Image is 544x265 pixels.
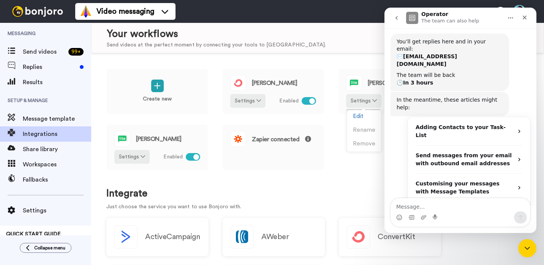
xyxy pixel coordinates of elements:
span: Enabled [279,97,299,105]
a: AWeber [223,218,325,256]
span: [PERSON_NAME] [252,80,297,86]
p: Create new [143,95,172,103]
div: Your workflows [107,27,326,41]
span: Zapier connected [252,136,311,142]
span: Share library [23,145,91,154]
span: Message template [23,114,91,123]
span: Collapse menu [34,245,65,251]
img: bj-logo-header-white.svg [9,6,66,17]
a: Edit [347,110,381,124]
span: Video messaging [96,6,154,17]
a: ConvertKit [339,218,441,256]
img: vm-color.svg [80,5,92,18]
span: Settings [23,206,91,215]
span: Results [23,78,91,87]
span: Replies [23,62,77,72]
h1: Integrate [106,188,529,199]
iframe: Intercom live chat [518,239,536,257]
span: Send videos [23,47,65,56]
img: logo_aweber.svg [231,226,253,248]
a: [PERSON_NAME]Settings Enabled [338,69,440,114]
span: Enabled [163,153,183,161]
a: [PERSON_NAME]Settings Enabled [106,125,208,170]
span: Rename [353,127,375,133]
div: Send videos at the perfect moment by connecting your tools to [GEOGRAPHIC_DATA]. [107,41,326,49]
button: ActiveCampaign [106,218,209,256]
img: logo_mailerlite.svg [346,75,362,91]
img: logo_convertkit.svg [347,226,370,248]
h2: AWeber [261,233,289,241]
a: Create new [106,69,208,114]
span: Remove [353,141,375,147]
iframe: Intercom live chat [384,8,536,233]
span: [PERSON_NAME] [368,80,413,86]
img: logo_zapier.svg [231,131,246,147]
button: Settings [346,94,381,108]
img: logo_convertkit.svg [231,75,246,91]
span: Fallbacks [23,175,91,184]
h2: ActiveCampaign [145,233,200,241]
span: QUICK START GUIDE [6,231,61,237]
img: logo_activecampaign.svg [115,226,137,248]
span: Edit [353,113,363,119]
span: Workspaces [23,160,91,169]
a: [PERSON_NAME]Settings Enabled [222,69,324,114]
span: [PERSON_NAME] [136,136,182,142]
button: Settings [230,94,266,108]
button: Collapse menu [20,243,71,253]
div: 99 + [68,48,84,56]
h2: ConvertKit [378,233,415,241]
button: Settings [114,150,150,164]
span: Integrations [23,129,91,139]
a: Zapier connected [222,125,324,170]
img: logo_mailerlite.svg [115,131,130,147]
p: Just choose the service you want to use Bonjoro with. [106,203,529,211]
